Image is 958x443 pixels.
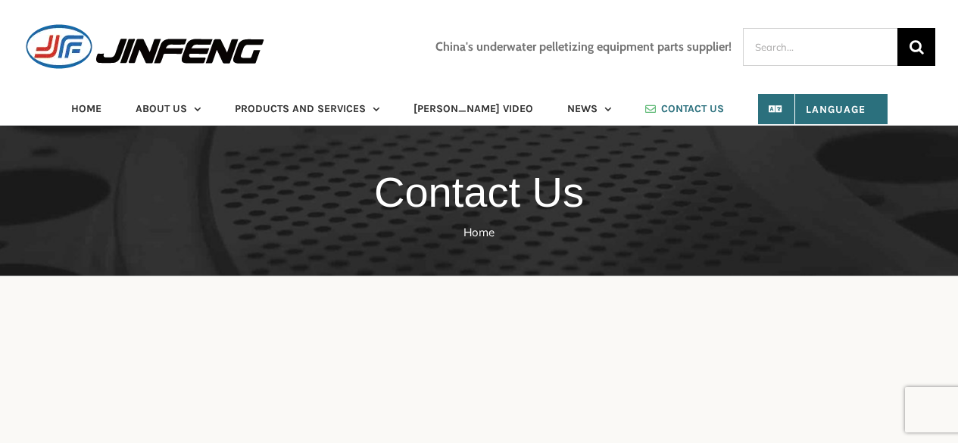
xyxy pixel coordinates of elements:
[235,104,366,114] span: PRODUCTS AND SERVICES
[136,94,201,124] a: ABOUT US
[413,104,533,114] span: [PERSON_NAME] VIDEO
[71,104,101,114] span: HOME
[435,40,732,54] h3: China's underwater pelletizing equipment parts supplier!
[645,94,724,124] a: CONTACT US
[23,161,935,224] h1: Contact Us
[897,28,935,66] input: Search
[661,104,724,114] span: CONTACT US
[463,225,495,239] a: Home
[743,28,897,66] input: Search...
[71,94,101,124] a: HOME
[567,104,598,114] span: NEWS
[136,104,187,114] span: ABOUT US
[23,94,935,124] nav: Main Menu
[780,103,866,116] span: Language
[23,23,267,70] img: JINFENG Logo
[23,224,935,242] nav: Breadcrumb
[567,94,611,124] a: NEWS
[235,94,379,124] a: PRODUCTS AND SERVICES
[413,94,533,124] a: [PERSON_NAME] VIDEO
